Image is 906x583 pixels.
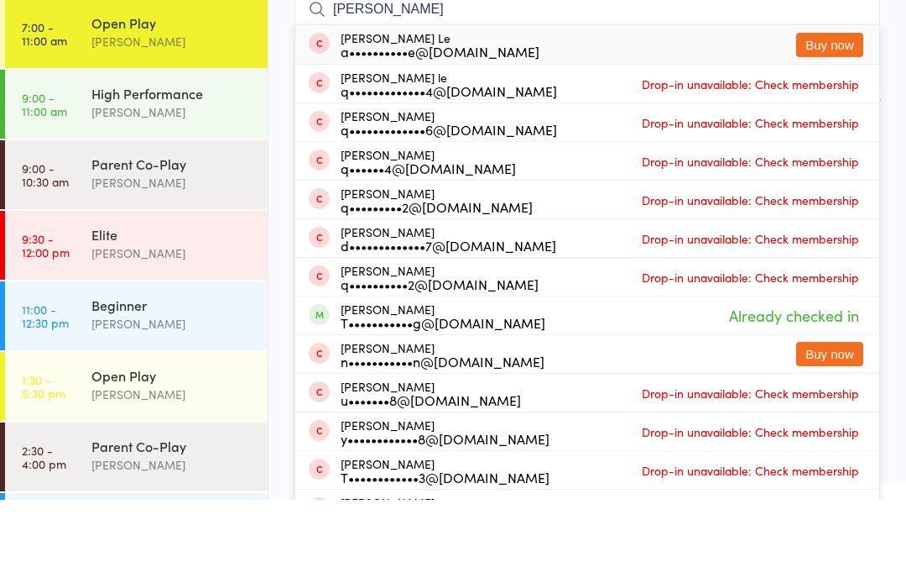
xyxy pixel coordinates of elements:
div: [PERSON_NAME] [91,256,253,276]
div: [PERSON_NAME] [341,463,521,490]
div: Parent Co-Play [91,238,253,256]
div: [PERSON_NAME] [341,308,556,335]
time: 7:00 - 11:00 am [22,103,67,130]
div: T•••••••••••g@[DOMAIN_NAME] [341,399,545,412]
div: Beginner [91,379,253,397]
div: T••••••••••••3@[DOMAIN_NAME] [341,554,549,567]
div: q•••••••••2@[DOMAIN_NAME] [341,283,533,297]
div: y••••••••••••8@[DOMAIN_NAME] [341,515,549,528]
time: 1:30 - 5:30 pm [22,456,65,483]
span: [STREET_ADDRESS] [294,33,880,50]
span: [PERSON_NAME] [294,16,854,33]
div: q••••••4@[DOMAIN_NAME] [341,244,516,258]
div: [PERSON_NAME] Le [341,114,539,141]
span: Drop-in unavailable: Check membership [638,193,863,218]
div: q••••••••••2@[DOMAIN_NAME] [341,360,539,374]
div: [PERSON_NAME] [91,397,253,417]
div: [PERSON_NAME] [341,502,549,528]
div: [PERSON_NAME] [91,186,253,205]
div: Open Play [91,97,253,115]
input: Search [294,73,880,112]
div: [PERSON_NAME] [341,347,539,374]
div: [PERSON_NAME] [91,538,253,558]
div: [PERSON_NAME] [341,386,545,412]
div: [PERSON_NAME] [341,540,549,567]
span: Drop-in unavailable: Check membership [638,155,863,180]
span: Drop-in unavailable: Check membership [638,348,863,373]
div: [PERSON_NAME] [341,231,516,258]
time: 2:30 - 4:00 pm [22,527,66,554]
span: Drop-in unavailable: Check membership [638,541,863,566]
div: High Performance [91,167,253,186]
div: [PERSON_NAME] [341,192,557,219]
div: [PERSON_NAME] [341,424,544,451]
div: [PERSON_NAME] [91,115,253,134]
span: Drop-in unavailable: Check membership [638,270,863,296]
span: Drop-in unavailable: Check membership [638,502,863,528]
a: [DATE] [22,46,63,65]
span: Drop-in unavailable: Check membership [638,232,863,257]
div: At [121,18,204,46]
a: 7:00 -11:00 amOpen Play[PERSON_NAME] [5,82,268,151]
div: [PERSON_NAME] le [341,154,557,181]
div: [PERSON_NAME] [341,270,533,297]
div: Parent Co-Play [91,520,253,538]
span: Drop-in unavailable: Check membership [638,464,863,489]
a: 9:30 -12:00 pmElite[PERSON_NAME] [5,294,268,363]
div: d•••••••••••••7@[DOMAIN_NAME] [341,322,556,335]
div: u•••••••8@[DOMAIN_NAME] [341,476,521,490]
div: Elite [91,308,253,327]
a: 9:00 -10:30 amParent Co-Play[PERSON_NAME] [5,223,268,292]
a: 2:30 -4:00 pmParent Co-Play[PERSON_NAME] [5,506,268,575]
span: Drop-in unavailable: Check membership [638,309,863,334]
div: Events for [22,18,104,46]
div: q•••••••••••••4@[DOMAIN_NAME] [341,167,557,181]
div: Open Play [91,449,253,468]
time: 9:00 - 11:00 am [22,174,67,201]
button: Buy now [796,425,863,449]
a: 1:30 -5:30 pmOpen Play[PERSON_NAME] [5,435,268,504]
time: 9:30 - 12:00 pm [22,315,70,342]
div: q•••••••••••••6@[DOMAIN_NAME] [341,206,557,219]
div: n•••••••••••n@[DOMAIN_NAME] [341,438,544,451]
div: [PERSON_NAME] [91,468,253,487]
a: 9:00 -11:00 amHigh Performance[PERSON_NAME] [5,153,268,222]
button: Buy now [796,116,863,140]
div: a••••••••••e@[DOMAIN_NAME] [341,128,539,141]
div: Any location [121,46,204,65]
div: [PERSON_NAME] [91,327,253,346]
span: Already checked in [725,384,863,413]
time: 9:00 - 10:30 am [22,244,69,271]
time: 11:00 - 12:30 pm [22,386,69,412]
a: 11:00 -12:30 pmBeginner[PERSON_NAME] [5,365,268,433]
